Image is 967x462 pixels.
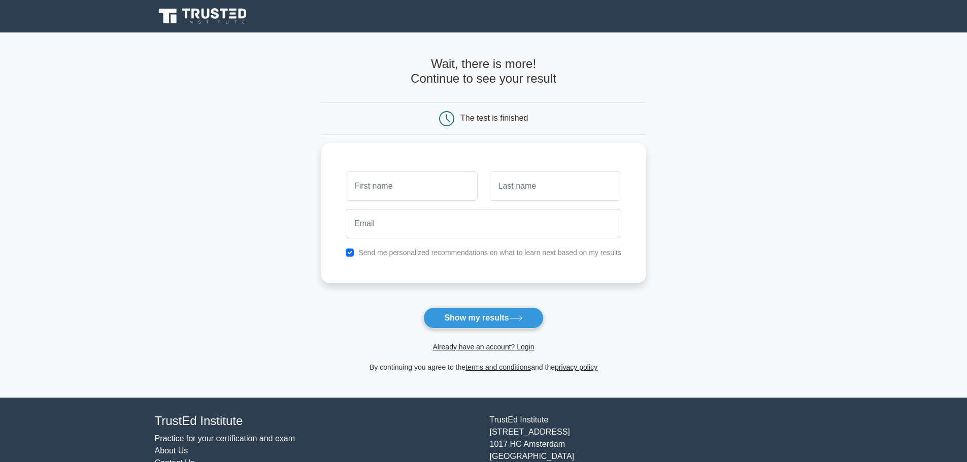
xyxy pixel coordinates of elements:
a: terms and conditions [465,363,531,371]
a: Already have an account? Login [432,343,534,351]
h4: TrustEd Institute [155,414,478,429]
h4: Wait, there is more! Continue to see your result [321,57,646,86]
input: Last name [490,171,621,201]
a: Practice for your certification and exam [155,434,295,443]
label: Send me personalized recommendations on what to learn next based on my results [358,248,621,257]
input: First name [346,171,477,201]
div: The test is finished [460,114,528,122]
button: Show my results [423,307,543,329]
a: privacy policy [555,363,597,371]
div: By continuing you agree to the and the [315,361,652,373]
input: Email [346,209,621,238]
a: About Us [155,446,188,455]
